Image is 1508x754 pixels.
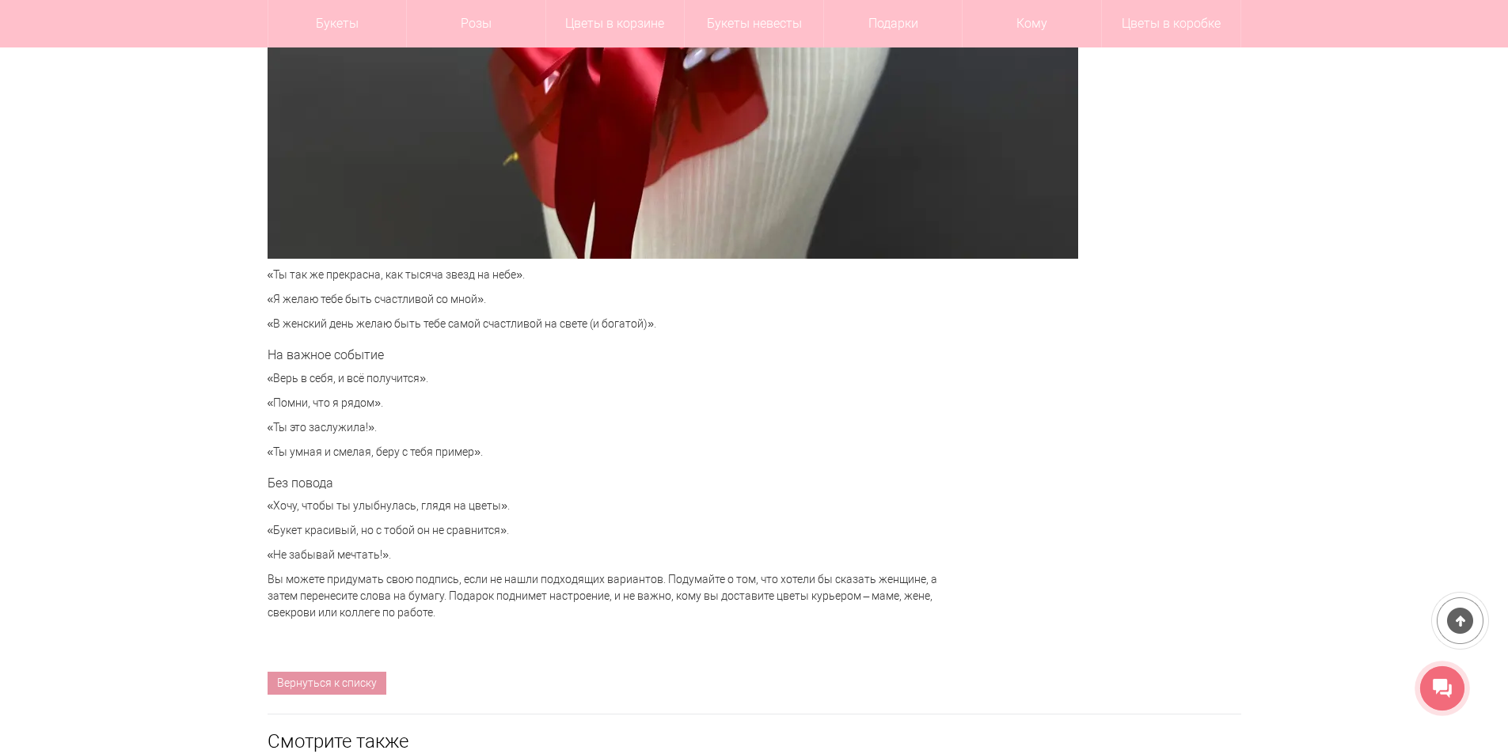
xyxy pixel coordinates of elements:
p: «Я желаю тебе быть счастливой со мной». [268,291,940,308]
p: «Не забывай мечтать!». [268,547,940,563]
p: «Ты так же прекрасна, как тысяча звезд на небе». [268,267,940,283]
p: «Ты умная и смелая, беру с тебя пример». [268,444,940,460]
h3: Без повода [268,476,940,491]
p: Вы можете придумать свою подпись, если не нашли подходящих вариантов. Подумайте о том, что хотели... [268,571,940,621]
div: Смотрите также [268,714,1241,750]
p: «Букет красивый, но с тобой он не сравнится». [268,522,940,539]
p: «Верь в себя, и всё получится». [268,370,940,387]
p: «Ты это заслужила!». [268,419,940,436]
p: «В женский день желаю быть тебе самой счастливой на свете (и богатой)». [268,316,940,332]
p: «Помни, что я рядом». [268,395,940,411]
p: «Хочу, чтобы ты улыбнулась, глядя на цветы». [268,498,940,514]
a: Вернуться к списку [268,672,386,695]
h3: На важное событие [268,348,940,362]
